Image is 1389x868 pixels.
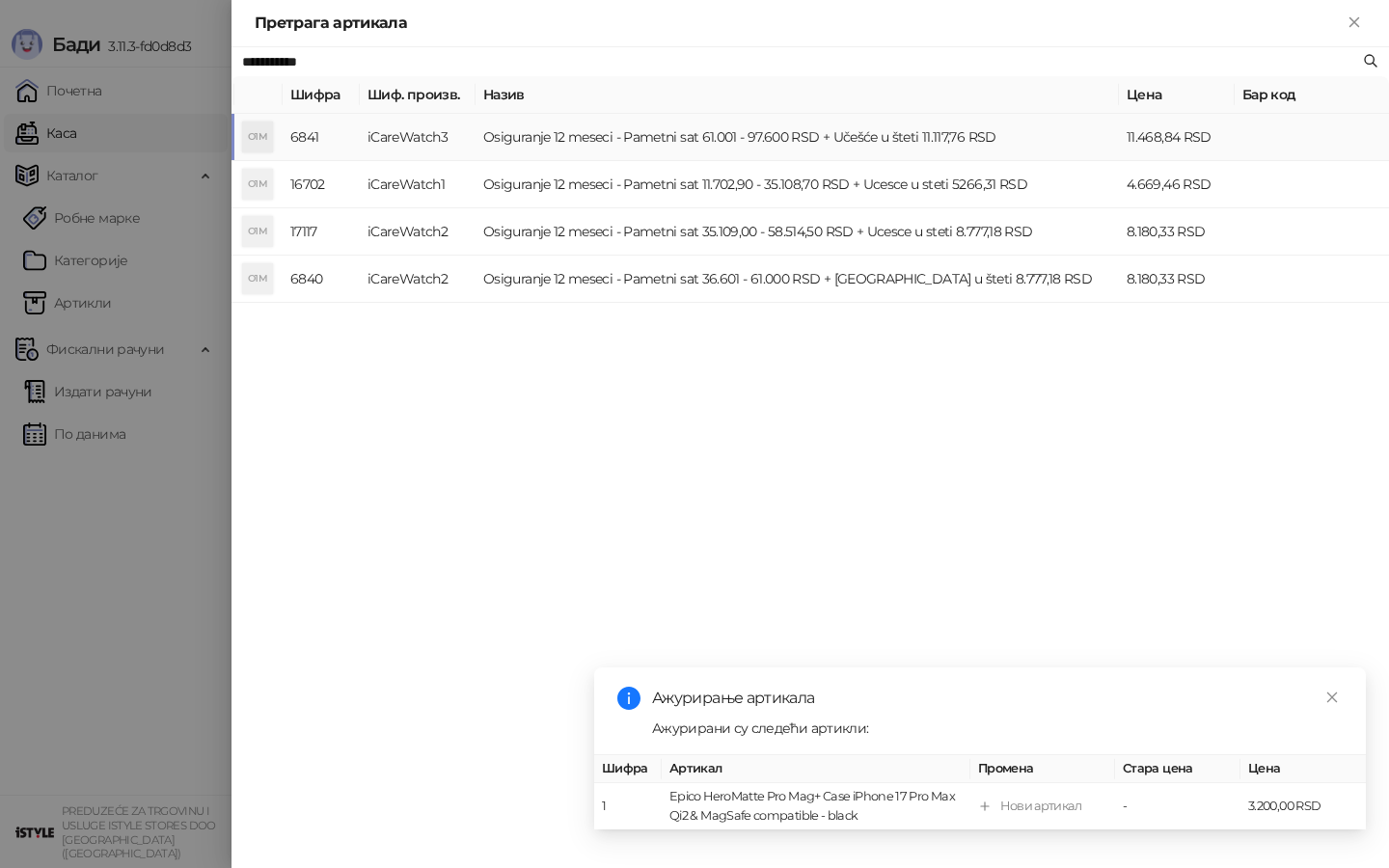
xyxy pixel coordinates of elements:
td: 4.669,46 RSD [1119,161,1235,208]
td: Osiguranje 12 meseci - Pametni sat 36.601 - 61.000 RSD + [GEOGRAPHIC_DATA] u šteti 8.777,18 RSD [476,256,1119,303]
td: Epico HeroMatte Pro Mag+ Case iPhone 17 Pro Max Qi2 & MagSafe compatible - black [662,783,970,830]
td: iCareWatch2 [360,208,476,256]
div: Претрага артикала [255,12,1343,35]
td: Osiguranje 12 meseci - Pametni sat 11.702,90 - 35.108,70 RSD + Ucesce u steti 5266,31 RSD [476,161,1119,208]
td: Osiguranje 12 meseci - Pametni sat 61.001 - 97.600 RSD + Učešće u šteti 11.117,76 RSD [476,114,1119,161]
span: close [1325,691,1339,704]
th: Бар код [1235,76,1389,114]
span: info-circle [617,687,640,710]
th: Шиф. произв. [360,76,476,114]
td: 3.200,00 RSD [1240,783,1366,830]
td: 6840 [283,256,360,303]
td: 6841 [283,114,360,161]
div: Нови артикал [1000,797,1081,816]
td: - [1115,783,1240,830]
td: 17117 [283,208,360,256]
td: 8.180,33 RSD [1119,256,1235,303]
th: Стара цена [1115,755,1240,783]
th: Артикал [662,755,970,783]
th: Назив [476,76,1119,114]
div: Ажурирање артикала [652,687,1343,710]
td: iCareWatch3 [360,114,476,161]
div: O1M [242,169,273,200]
th: Цена [1240,755,1366,783]
td: iCareWatch1 [360,161,476,208]
td: 11.468,84 RSD [1119,114,1235,161]
td: iCareWatch2 [360,256,476,303]
th: Промена [970,755,1115,783]
td: 16702 [283,161,360,208]
div: Ажурирани су следећи артикли: [652,718,1343,739]
td: Osiguranje 12 meseci - Pametni sat 35.109,00 - 58.514,50 RSD + Ucesce u steti 8.777,18 RSD [476,208,1119,256]
a: Close [1321,687,1343,708]
div: O1M [242,122,273,152]
button: Close [1343,12,1366,35]
div: O1M [242,216,273,247]
th: Шифра [283,76,360,114]
td: 8.180,33 RSD [1119,208,1235,256]
div: O1M [242,263,273,294]
th: Цена [1119,76,1235,114]
th: Шифра [594,755,662,783]
td: 1 [594,783,662,830]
